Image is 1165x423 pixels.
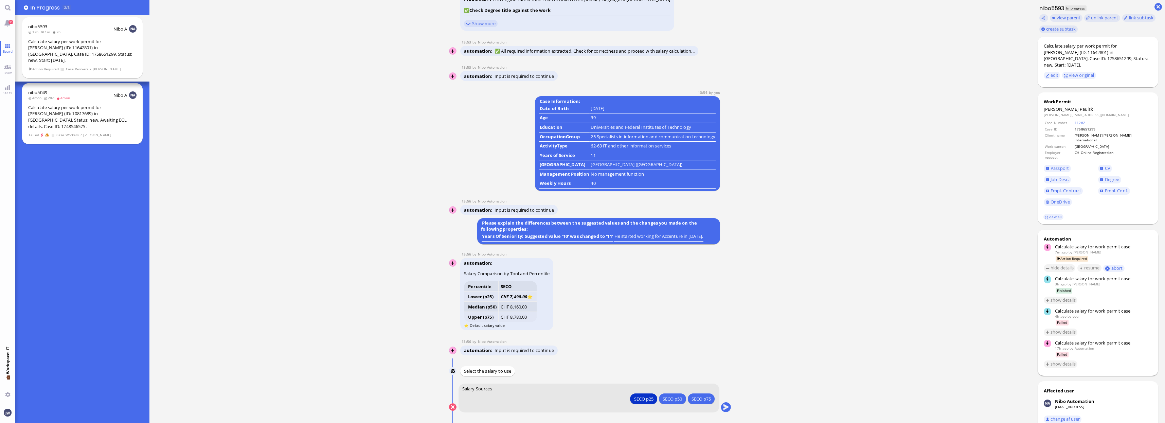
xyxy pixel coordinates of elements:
div: undefined [663,395,682,402]
span: Failed [29,132,39,138]
div: Calculate salary for work permit case [1055,340,1152,346]
td: CHF 8,780.00 [499,312,537,322]
span: /5 [66,5,70,10]
span: 7m ago [1055,250,1068,254]
a: 11282 [1075,120,1085,125]
span: by [472,65,478,70]
span: Stats [2,90,14,95]
a: view all [1043,214,1063,220]
td: Case ID [1044,126,1074,132]
td: OccupationGroup [539,133,590,142]
td: Management Position [539,171,590,179]
span: automation [464,260,495,266]
span: jakob.wendel@bluelakelegal.com [714,90,720,95]
span: 13:56 [698,90,709,95]
button: Copy ticket nibo5593 link to clipboard [1039,14,1048,22]
span: Input is required to continue [495,207,554,213]
span: automation [464,48,495,54]
td: [GEOGRAPHIC_DATA] [1074,144,1151,149]
span: [PERSON_NAME] [1044,106,1079,112]
span: by [472,339,478,344]
span: by [1068,314,1071,319]
div: undefined [692,395,711,402]
button: unlink parent [1084,14,1120,22]
span: 💼 Workspace: IT [5,374,10,389]
strong: Upper (p75) [468,314,493,320]
td: ⭐ [499,292,537,302]
span: 17h [28,30,41,34]
runbook-parameter-view: No management function [591,171,644,177]
span: by [1069,250,1072,254]
span: 13:53 [462,40,472,45]
span: Paulski [1080,106,1094,112]
runbook-parameter-view: 62-63 IT and other information services [591,143,671,149]
td: Years of Service [539,152,590,161]
span: admin.sima@bluelakelegal.com [1073,282,1100,286]
span: 2 [64,5,66,10]
span: by [472,252,478,257]
span: Team [1,70,14,75]
button: change af user [1044,416,1082,423]
span: [PERSON_NAME] [83,132,111,138]
span: Failed [1056,352,1069,357]
button: create subtask [1039,25,1078,33]
span: by [1068,282,1071,286]
a: Empl. Contract [1044,187,1083,195]
div: WorkPermit [1044,99,1152,105]
span: jakob.wendel@bluelakelegal.com [1073,314,1078,319]
button: show details [1044,329,1078,336]
td: Date of Birth [539,105,590,114]
span: anand.pazhenkottil@bluelakelegal.com [1074,250,1101,254]
div: Affected user [1044,388,1074,394]
div: Calculate salary for work permit case [1055,276,1152,282]
img: Nibo Automation [449,73,457,80]
button: resume [1077,264,1101,272]
span: In progress [30,4,62,12]
span: CV [1105,165,1110,171]
button: SECO p25 [630,393,657,404]
span: automation@nibo.ai [478,339,506,344]
strong: Lower (p25) [468,294,493,300]
div: Automation [1044,236,1152,242]
runbook-parameter-view: He started working for Accenture in [DATE]. [614,233,703,239]
a: nibo5049 [28,89,47,95]
runbook-parameter-view: 40 [591,180,595,186]
img: Nibo Automation [449,207,457,214]
span: Degree [1105,176,1119,182]
span: 4mon [28,95,44,100]
runbook-parameter-view: [DATE] [591,105,604,111]
button: edit [1044,72,1060,79]
td: ActivityType [539,142,590,151]
a: Empl. Conf. [1098,187,1130,195]
td: Employer request [1044,150,1074,160]
td: Case Number [1044,120,1074,125]
span: 3h ago [1055,282,1067,286]
a: Passport [1044,165,1071,172]
span: 4h ago [1055,314,1067,319]
span: / [90,66,92,72]
span: 4mon [56,95,72,100]
a: Show more [464,20,498,27]
span: by [472,199,478,204]
span: 13:56 [462,339,472,344]
td: [GEOGRAPHIC_DATA] [539,161,590,170]
div: Calculate salary per work permit for [PERSON_NAME] (ID: 10817689) in [GEOGRAPHIC_DATA]. Status: n... [28,104,137,129]
div: undefined [634,395,653,402]
runbook-parameter-view: Universities and Federal Institutes of Technology [591,124,691,130]
img: NA [129,91,137,99]
span: Nibo A [113,92,127,98]
i: CHF 7,490.00 [501,294,527,300]
span: Case Workers [66,66,89,72]
span: In progress [1065,5,1087,11]
div: Calculate salary for work permit case [1055,244,1152,250]
span: Finished [1056,288,1073,294]
span: Nibo A [113,26,127,32]
span: 35 [8,20,13,24]
span: by [1070,346,1073,351]
td: Years Of Seniority: Suggested value '10' was changed to '11' [482,233,613,242]
span: Empl. Conf. [1105,188,1128,194]
strong: Median (p50) [468,304,497,310]
h1: nibo5593 [1038,4,1064,12]
th: Percentile [464,281,499,291]
img: Nibo Automation [1044,400,1051,407]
